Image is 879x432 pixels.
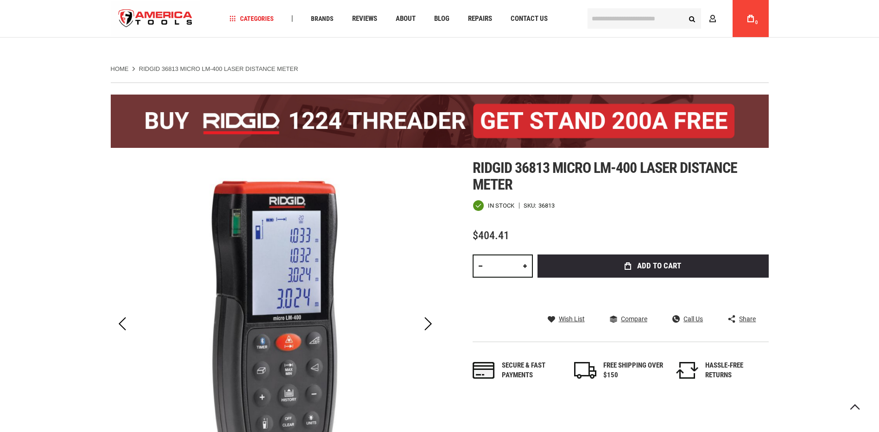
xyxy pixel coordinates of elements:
span: Wish List [559,316,585,322]
a: About [392,13,420,25]
a: Blog [430,13,454,25]
div: 36813 [538,203,555,209]
a: Categories [225,13,278,25]
img: BOGO: Buy the RIDGID® 1224 Threader (26092), get the 92467 200A Stand FREE! [111,95,769,148]
a: Call Us [672,315,703,323]
a: Home [111,65,129,73]
span: Add to Cart [637,262,681,270]
span: Brands [311,15,334,22]
a: Reviews [348,13,381,25]
img: payments [473,362,495,379]
img: returns [676,362,698,379]
span: Blog [434,15,449,22]
iframe: Secure express checkout frame [536,280,771,307]
div: Availability [473,200,514,211]
span: $404.41 [473,229,509,242]
div: FREE SHIPPING OVER $150 [603,361,664,381]
span: About [396,15,416,22]
div: Secure & fast payments [502,361,562,381]
span: 0 [755,20,758,25]
a: Wish List [548,315,585,323]
a: Compare [610,315,647,323]
div: HASSLE-FREE RETURNS [705,361,765,381]
a: Repairs [464,13,496,25]
a: store logo [111,1,201,36]
strong: SKU [524,203,538,209]
span: Compare [621,316,647,322]
img: shipping [574,362,596,379]
span: Reviews [352,15,377,22]
button: Search [683,10,701,27]
span: Ridgid 36813 micro lm-400 laser distance meter [473,159,738,193]
span: Contact Us [511,15,548,22]
a: Contact Us [506,13,552,25]
strong: RIDGID 36813 MICRO LM-400 LASER DISTANCE METER [139,65,298,72]
span: Categories [229,15,274,22]
button: Add to Cart [538,254,769,278]
span: Repairs [468,15,492,22]
span: In stock [488,203,514,209]
img: America Tools [111,1,201,36]
span: Share [739,316,756,322]
a: Brands [307,13,338,25]
span: Call Us [683,316,703,322]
